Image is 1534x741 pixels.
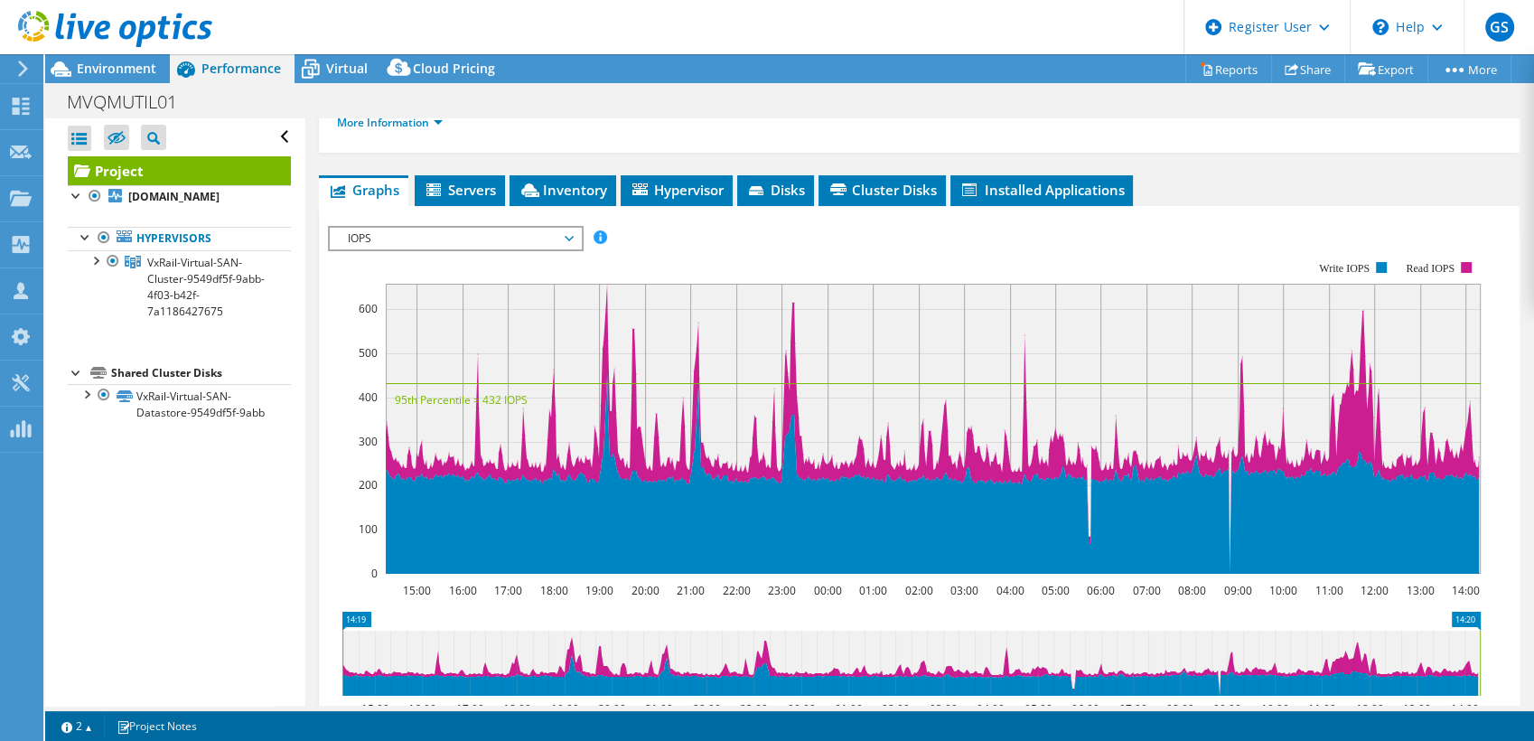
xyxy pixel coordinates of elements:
span: Hypervisor [630,181,724,199]
text: 17:00 [456,701,484,717]
text: 16:00 [449,583,477,598]
text: 0 [371,566,378,581]
text: 13:00 [1407,583,1435,598]
text: 09:00 [1224,583,1252,598]
text: 09:00 [1213,701,1241,717]
text: 21:00 [645,701,673,717]
text: 15:00 [361,701,389,717]
span: Graphs [328,181,399,199]
text: 300 [359,434,378,449]
a: More [1427,55,1511,83]
text: Write IOPS [1320,262,1370,275]
span: Virtual [326,60,368,77]
svg: \n [1372,19,1389,35]
text: 02:00 [882,701,910,717]
span: Inventory [519,181,607,199]
span: IOPS [339,228,571,249]
a: 2 [49,715,105,737]
text: 19:00 [551,701,579,717]
text: 08:00 [1178,583,1206,598]
h1: MVQMUTIL01 [59,92,205,112]
text: 23:00 [740,701,768,717]
text: 22:00 [693,701,721,717]
text: 20:00 [598,701,626,717]
text: 12:00 [1361,583,1389,598]
span: Cluster Disks [828,181,937,199]
text: 10:00 [1269,583,1297,598]
text: 500 [359,345,378,361]
text: 04:00 [996,583,1024,598]
text: 01:00 [859,583,887,598]
text: 11:00 [1308,701,1336,717]
text: 16:00 [408,701,436,717]
text: 13:00 [1403,701,1431,717]
text: 04:00 [977,701,1005,717]
text: 100 [359,521,378,537]
a: Reports [1185,55,1272,83]
text: 00:00 [814,583,842,598]
a: Project [68,156,291,185]
b: [DOMAIN_NAME] [128,189,220,204]
text: 400 [359,389,378,405]
text: 08:00 [1166,701,1194,717]
text: 03:00 [930,701,958,717]
text: 21:00 [677,583,705,598]
span: Cloud Pricing [413,60,495,77]
text: 05:00 [1024,701,1052,717]
text: 18:00 [503,701,531,717]
span: Performance [201,60,281,77]
text: 18:00 [540,583,568,598]
text: 02:00 [905,583,933,598]
text: 00:00 [788,701,816,717]
span: VxRail-Virtual-SAN-Cluster-9549df5f-9abb-4f03-b42f-7a1186427675 [147,255,265,319]
span: Disks [746,181,805,199]
text: 06:00 [1071,701,1099,717]
a: VxRail-Virtual-SAN-Cluster-9549df5f-9abb-4f03-b42f-7a1186427675 [68,250,291,323]
a: Export [1344,55,1428,83]
text: 15:00 [403,583,431,598]
text: 95th Percentile = 432 IOPS [395,392,528,408]
text: 200 [359,477,378,492]
text: 11:00 [1315,583,1343,598]
a: Share [1271,55,1345,83]
div: Shared Cluster Disks [111,362,291,384]
text: 07:00 [1119,701,1147,717]
a: VxRail-Virtual-SAN-Datastore-9549df5f-9abb [68,384,291,424]
text: 01:00 [835,701,863,717]
text: 19:00 [585,583,613,598]
text: 07:00 [1133,583,1161,598]
text: Read IOPS [1407,262,1455,275]
span: GS [1485,13,1514,42]
text: 05:00 [1042,583,1070,598]
a: [DOMAIN_NAME] [68,185,291,209]
text: 03:00 [950,583,978,598]
text: 17:00 [494,583,522,598]
span: Environment [77,60,156,77]
span: Installed Applications [959,181,1124,199]
text: 14:00 [1452,583,1480,598]
span: Servers [424,181,496,199]
text: 10:00 [1261,701,1289,717]
text: 06:00 [1087,583,1115,598]
text: 12:00 [1356,701,1384,717]
text: 14:00 [1451,701,1479,717]
a: Hypervisors [68,227,291,250]
text: 22:00 [723,583,751,598]
text: 23:00 [768,583,796,598]
text: 600 [359,301,378,316]
text: 20:00 [631,583,659,598]
a: More Information [337,115,443,130]
a: Project Notes [104,715,210,737]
